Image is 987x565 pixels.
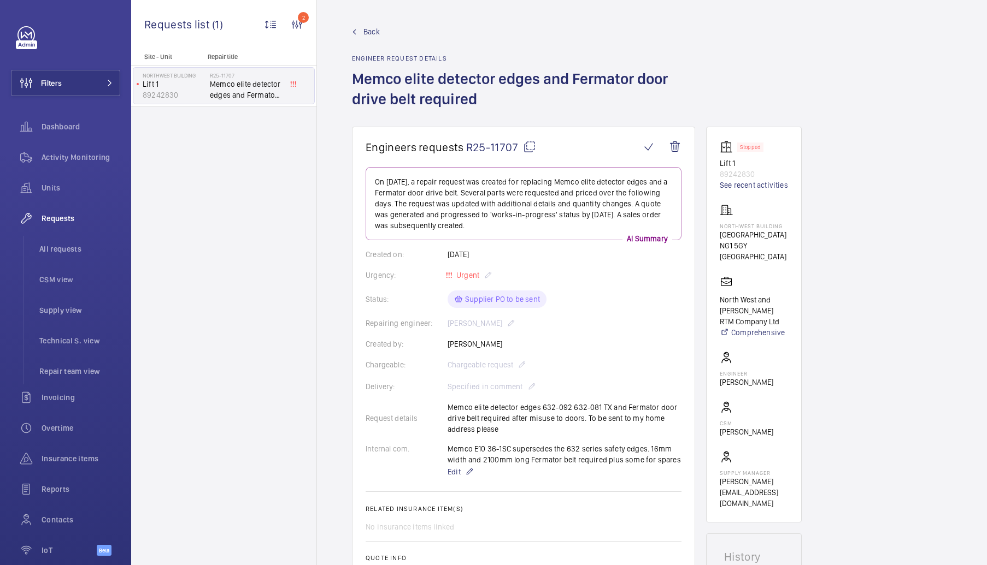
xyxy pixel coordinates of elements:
p: Stopped [740,145,761,149]
h1: History [724,551,784,562]
h1: Memco elite detector edges and Fermator door drive belt required [352,69,695,127]
span: Requests [42,213,120,224]
span: CSM view [39,274,120,285]
h2: R25-11707 [210,72,282,79]
p: Site - Unit [131,53,203,61]
span: Requests list [144,17,212,31]
p: CSM [720,420,773,426]
p: [GEOGRAPHIC_DATA] [720,229,788,240]
span: Engineers requests [366,140,464,154]
span: Edit [448,466,461,477]
span: Repair team view [39,366,120,377]
p: Repair title [208,53,280,61]
p: 89242830 [143,90,205,100]
p: Lift 1 [143,79,205,90]
h2: Related insurance item(s) [366,505,681,513]
span: Units [42,182,120,193]
span: Beta [97,545,111,556]
span: Back [363,26,380,37]
span: Invoicing [42,392,120,403]
a: See recent activities [720,180,788,191]
span: Dashboard [42,121,120,132]
p: North West and [PERSON_NAME] RTM Company Ltd [720,294,788,327]
span: Insurance items [42,453,120,464]
h2: Engineer request details [352,55,695,62]
p: [PERSON_NAME] [720,377,773,388]
span: Activity Monitoring [42,152,120,163]
span: R25-11707 [466,140,536,154]
span: Technical S. view [39,335,120,346]
p: NG1 5GY [GEOGRAPHIC_DATA] [720,240,788,262]
p: Engineer [720,370,773,377]
span: IoT [42,545,97,556]
span: Supply view [39,305,120,316]
p: AI Summary [622,233,672,244]
p: [PERSON_NAME] [720,426,773,437]
p: northwest building [720,223,788,229]
p: 89242830 [720,169,788,180]
span: Contacts [42,514,120,525]
button: Filters [11,70,120,96]
span: Memco elite detector edges and Fermator door drive belt required [210,79,282,100]
p: On [DATE], a repair request was created for replacing Memco elite detector edges and a Fermator d... [375,176,672,231]
span: Overtime [42,423,120,433]
img: elevator.svg [720,140,737,153]
span: Filters [41,78,62,88]
p: Lift 1 [720,158,788,169]
p: northwest building [143,72,205,79]
p: [PERSON_NAME][EMAIL_ADDRESS][DOMAIN_NAME] [720,476,788,509]
p: Supply manager [720,469,788,476]
span: Reports [42,484,120,495]
h2: Quote info [366,554,681,562]
span: All requests [39,243,120,254]
a: Comprehensive [720,327,788,338]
